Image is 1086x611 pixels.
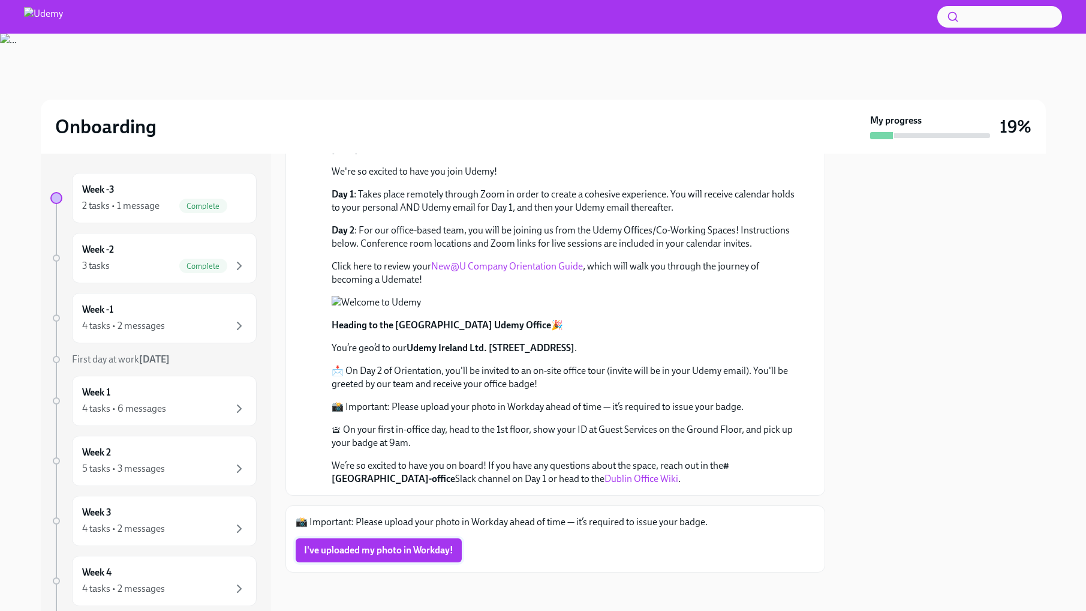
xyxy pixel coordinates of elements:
strong: Day 2 [332,224,354,236]
h6: Week -2 [82,243,114,256]
p: : Takes place remotely through Zoom in order to create a cohesive experience. You will receive ca... [332,188,796,214]
strong: Heading to the [GEOGRAPHIC_DATA] Udemy Office [332,319,551,331]
span: Complete [179,262,227,271]
p: 🎉 [332,319,796,332]
p: Click here to review your , which will walk you through the journey of becoming a Udemate! [332,260,796,286]
div: 2 tasks • 1 message [82,199,160,212]
a: Week 34 tasks • 2 messages [50,496,257,546]
div: 4 tasks • 2 messages [82,522,165,535]
span: Complete [179,202,227,211]
a: Dublin Office Wiki [604,473,678,484]
button: I've uploaded my photo in Workday! [296,538,462,562]
h6: Week 4 [82,566,112,579]
p: We're so excited to have you join Udemy! [332,165,796,178]
a: First day at work[DATE] [50,353,257,366]
a: New@U Company Orientation Guide [431,260,583,272]
a: Week 44 tasks • 2 messages [50,556,257,606]
h6: Week 3 [82,506,112,519]
p: : For our office-based team, you will be joining us from the Udemy Offices/Co-Working Spaces! Ins... [332,224,796,250]
p: We’re so excited to have you on board! If you have any questions about the space, reach out in th... [332,459,796,486]
h6: Week 2 [82,446,111,459]
h6: Week 1 [82,386,110,399]
a: Week 25 tasks • 3 messages [50,436,257,486]
span: First day at work [72,354,170,365]
button: Zoom image [332,296,680,309]
a: Week 14 tasks • 6 messages [50,376,257,426]
a: Week -23 tasksComplete [50,233,257,283]
img: Udemy [24,7,63,26]
div: 4 tasks • 2 messages [82,582,165,595]
strong: Udemy Ireland Ltd. [STREET_ADDRESS] [407,342,574,354]
h3: 19% [1000,116,1031,137]
h2: Onboarding [55,115,157,139]
h6: Week -3 [82,183,115,196]
p: 📸 Important: Please upload your photo in Workday ahead of time — it’s required to issue your badge. [332,400,796,414]
strong: Day 1 [332,188,354,200]
div: 3 tasks [82,259,110,272]
p: 🛎 On your first in-office day, head to the 1st floor, show your ID at Guest Services on the Groun... [332,423,796,450]
p: 📸 Important: Please upload your photo in Workday ahead of time — it’s required to issue your badge. [296,516,815,529]
a: Week -14 tasks • 2 messages [50,293,257,343]
div: 4 tasks • 2 messages [82,319,165,333]
h6: Week -1 [82,303,113,316]
p: 📩 On Day 2 of Orientation, you'll be invited to an on-site office tour (invite will be in your Ud... [332,364,796,391]
span: I've uploaded my photo in Workday! [304,544,453,556]
p: You’re geo’d to our . [332,342,796,355]
a: Week -32 tasks • 1 messageComplete [50,173,257,223]
div: 4 tasks • 6 messages [82,402,166,415]
strong: My progress [870,114,922,127]
div: 5 tasks • 3 messages [82,462,165,475]
strong: [DATE] [139,354,170,365]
